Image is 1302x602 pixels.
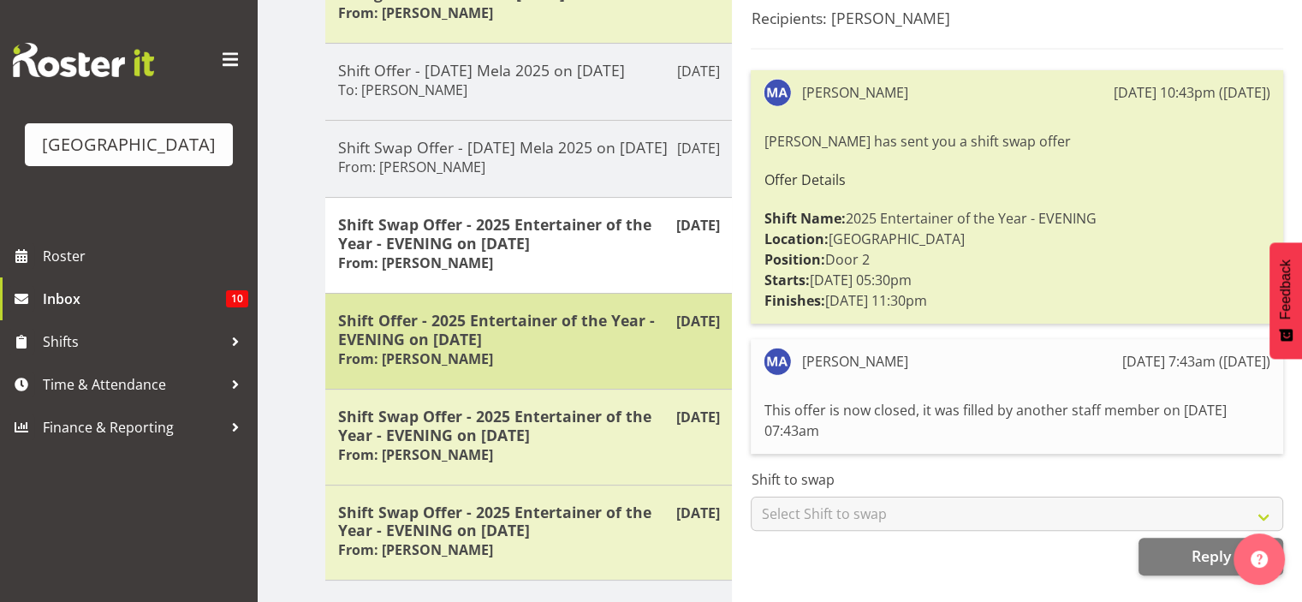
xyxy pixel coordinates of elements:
h5: Shift Swap Offer - 2025 Entertainer of the Year - EVENING on [DATE] [338,407,719,444]
strong: Shift Name: [764,209,845,228]
span: Finance & Reporting [43,414,223,440]
span: Shifts [43,329,223,355]
label: Shift to swap [751,469,1283,490]
button: Feedback - Show survey [1269,242,1302,359]
h5: Shift Swap Offer - 2025 Entertainer of the Year - EVENING on [DATE] [338,503,719,540]
p: [DATE] [675,503,719,523]
img: max-allan11499.jpg [764,79,791,106]
h6: Offer Details [764,172,1270,188]
h6: From: [PERSON_NAME] [338,158,485,176]
h6: From: [PERSON_NAME] [338,446,493,463]
h5: Shift Swap Offer - [DATE] Mela 2025 on [DATE] [338,138,719,157]
h6: From: [PERSON_NAME] [338,541,493,558]
p: [DATE] [676,61,719,81]
div: [PERSON_NAME] [801,82,907,103]
h5: Shift Swap Offer - 2025 Entertainer of the Year - EVENING on [DATE] [338,215,719,253]
button: Reply [1139,538,1283,575]
h6: From: [PERSON_NAME] [338,254,493,271]
h5: Shift Offer - [DATE] Mela 2025 on [DATE] [338,61,719,80]
strong: Position: [764,250,824,269]
h6: From: [PERSON_NAME] [338,350,493,367]
span: Roster [43,243,248,269]
strong: Location: [764,229,828,248]
span: 10 [226,290,248,307]
img: max-allan11499.jpg [764,348,791,375]
span: Feedback [1278,259,1293,319]
img: help-xxl-2.png [1251,551,1268,568]
span: Time & Attendance [43,372,223,397]
strong: Starts: [764,271,809,289]
div: [PERSON_NAME] [801,351,907,372]
div: This offer is now closed, it was filled by another staff member on [DATE] 07:43am [764,396,1270,445]
span: Inbox [43,286,226,312]
div: [GEOGRAPHIC_DATA] [42,132,216,158]
div: [PERSON_NAME] has sent you a shift swap offer 2025 Entertainer of the Year - EVENING [GEOGRAPHIC_... [764,127,1270,315]
p: [DATE] [676,138,719,158]
span: Reply [1191,545,1230,566]
p: [DATE] [675,215,719,235]
div: [DATE] 7:43am ([DATE]) [1122,351,1270,372]
strong: Finishes: [764,291,824,310]
h5: Recipients: [PERSON_NAME] [751,9,1283,27]
img: Rosterit website logo [13,43,154,77]
h6: From: [PERSON_NAME] [338,4,493,21]
div: [DATE] 10:43pm ([DATE]) [1114,82,1270,103]
p: [DATE] [675,311,719,331]
h6: To: [PERSON_NAME] [338,81,467,98]
h5: Shift Offer - 2025 Entertainer of the Year - EVENING on [DATE] [338,311,719,349]
p: [DATE] [675,407,719,427]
